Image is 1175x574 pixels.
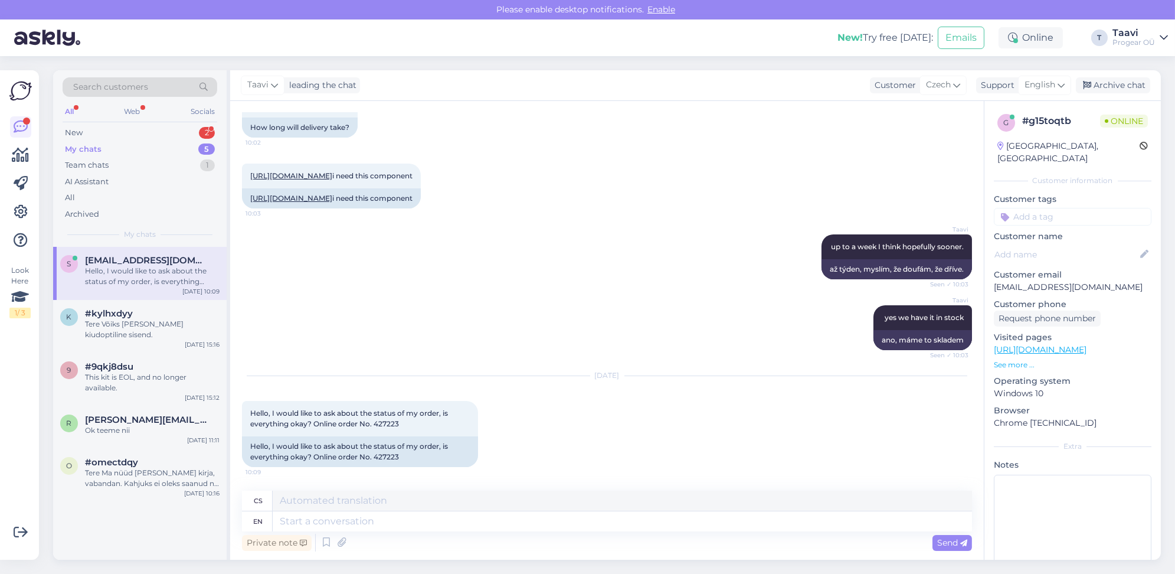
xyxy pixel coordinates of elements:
span: Seen ✓ 10:03 [924,351,968,360]
span: Online [1100,115,1148,128]
div: [DATE] [242,370,972,381]
div: en [254,511,263,531]
div: Request phone number [994,311,1101,327]
div: Archive chat [1076,77,1150,93]
input: Add name [994,248,1138,261]
div: Socials [188,104,217,119]
span: Seen ✓ 10:03 [924,280,968,289]
span: r [67,419,72,428]
a: [URL][DOMAIN_NAME] [250,171,332,180]
div: [GEOGRAPHIC_DATA], [GEOGRAPHIC_DATA] [997,140,1140,165]
div: 1 / 3 [9,308,31,318]
b: New! [837,32,863,43]
div: Ok teeme nii [85,425,220,436]
div: [DATE] 10:16 [184,489,220,498]
div: Customer [870,79,916,92]
div: All [63,104,76,119]
img: Askly Logo [9,80,32,102]
div: Web [122,104,143,119]
span: o [66,461,72,470]
div: Archived [65,208,99,220]
p: [EMAIL_ADDRESS][DOMAIN_NAME] [994,281,1151,293]
div: Online [999,27,1063,48]
div: [DATE] 15:16 [185,340,220,349]
div: Team chats [65,159,109,171]
div: Progear OÜ [1112,38,1155,47]
div: 2 [199,127,215,139]
p: See more ... [994,360,1151,370]
p: Customer email [994,269,1151,281]
div: 1 [200,159,215,171]
span: Taavi [924,225,968,234]
p: Chrome [TECHNICAL_ID] [994,417,1151,429]
p: Browser [994,405,1151,417]
div: Look Here [9,265,31,318]
span: k [67,312,72,321]
div: Support [976,79,1014,92]
span: 10:03 [246,209,290,218]
div: Customer information [994,175,1151,186]
span: Czech [926,79,951,92]
span: #kylhxdyy [85,308,133,319]
span: up to a week I think hopefully sooner. [831,242,964,251]
p: Customer tags [994,193,1151,206]
div: All [65,192,75,204]
span: Soirexen@gmail.com [85,255,208,266]
div: Tere Võiks [PERSON_NAME] kiudoptiline sisend. [85,319,220,340]
div: This kit is EOL, and no longer available. [85,372,220,393]
div: až týden, myslím, že doufám, že dříve. [821,259,972,279]
span: #9qkj8dsu [85,361,133,372]
span: 9 [67,366,71,374]
span: yes we have it in stock [885,313,964,322]
input: Add a tag [994,208,1151,226]
span: Taavi [247,79,269,92]
div: [DATE] 15:12 [185,393,220,402]
p: Visited pages [994,331,1151,344]
div: Taavi [1112,28,1155,38]
span: i need this component [250,171,413,180]
div: leading the chat [284,79,356,92]
div: Hello, I would like to ask about the status of my order, is everything okay? Online order No. 427223 [85,266,220,287]
p: Windows 10 [994,387,1151,400]
div: cs [254,491,263,511]
span: 10:09 [246,468,290,477]
span: My chats [124,229,156,240]
span: Hello, I would like to ask about the status of my order, is everything okay? Online order No. 427223 [250,409,450,428]
p: Notes [994,459,1151,471]
span: 10:02 [246,138,290,147]
div: Try free [DATE]: [837,31,933,45]
div: Hello, I would like to ask about the status of my order, is everything okay? Online order No. 427223 [242,436,478,467]
div: ano, máme to skladem [873,330,972,350]
div: Tere Ma nüüd [PERSON_NAME] kirja, vabandan. Kahjuks ei oleks saanud nii ehk naa laupäeval olime k... [85,468,220,489]
span: #omectdqy [85,457,138,468]
div: New [65,127,83,139]
span: Search customers [73,81,148,93]
span: rene.rumberg@gmail.com [85,415,208,425]
div: [DATE] 11:11 [187,436,220,445]
a: TaaviProgear OÜ [1112,28,1168,47]
div: My chats [65,143,102,155]
div: [DATE] 10:09 [182,287,220,296]
div: # g15toqtb [1022,114,1100,128]
span: Send [937,537,967,548]
div: i need this component [242,188,421,208]
p: Operating system [994,375,1151,387]
div: How long will delivery take? [242,118,358,138]
div: T [1091,30,1108,46]
a: [URL][DOMAIN_NAME] [250,194,332,203]
span: English [1025,79,1055,92]
div: Private note [242,535,312,551]
span: g [1004,118,1009,127]
span: S [67,259,71,268]
div: Extra [994,441,1151,452]
p: Customer name [994,230,1151,243]
span: Enable [644,4,679,15]
span: Taavi [924,296,968,305]
p: Customer phone [994,298,1151,311]
div: 5 [198,143,215,155]
a: [URL][DOMAIN_NAME] [994,344,1086,355]
button: Emails [938,27,984,49]
div: AI Assistant [65,176,109,188]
